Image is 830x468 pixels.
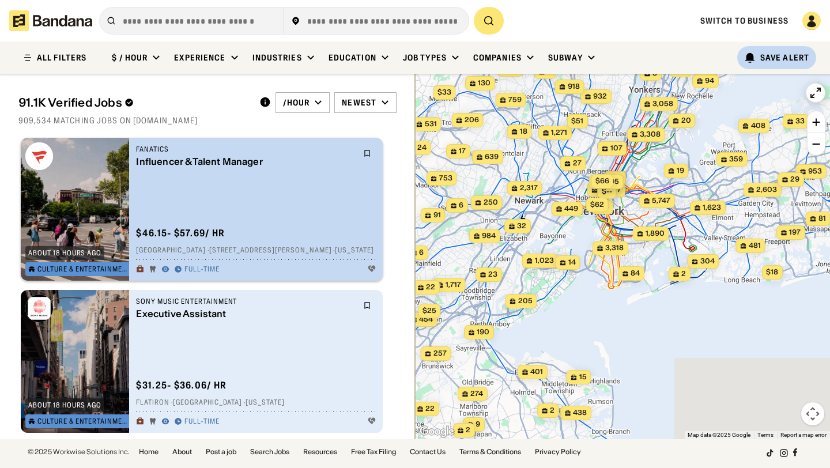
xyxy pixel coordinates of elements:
[760,52,809,63] div: Save Alert
[459,201,463,210] span: 6
[478,78,491,88] span: 130
[459,146,466,156] span: 17
[419,315,433,324] span: 454
[403,52,447,63] div: Job Types
[136,227,225,239] div: $ 46.15 - $57.69 / hr
[425,404,435,414] span: 22
[446,280,461,290] span: 1,717
[426,282,435,292] span: 22
[303,448,337,455] a: Resources
[652,196,670,206] span: 5,747
[439,173,452,183] span: 753
[418,424,456,439] img: Google
[677,166,684,176] span: 19
[485,152,499,162] span: 639
[640,130,661,139] span: 3,308
[700,16,788,26] a: Switch to Business
[551,128,567,138] span: 1,271
[136,156,356,167] div: Influencer & Talent Manager
[136,246,376,255] div: [GEOGRAPHIC_DATA] · [STREET_ADDRESS][PERSON_NAME] · [US_STATE]
[550,406,554,416] span: 2
[646,229,665,239] span: 1,890
[433,210,441,220] span: 91
[139,448,159,455] a: Home
[410,448,446,455] a: Contact Us
[433,349,447,358] span: 257
[790,175,799,184] span: 29
[488,270,497,280] span: 23
[465,115,479,125] span: 206
[18,96,250,110] div: 91.1K Verified Jobs
[470,389,483,399] span: 274
[593,92,607,101] span: 932
[564,204,578,214] span: 449
[508,95,522,105] span: 759
[28,448,130,455] div: © 2025 Workwise Solutions Inc.
[703,203,721,213] span: 1,623
[602,187,612,195] span: $--
[757,432,774,438] a: Terms (opens in new tab)
[795,116,805,126] span: 33
[28,402,101,409] div: about 18 hours ago
[818,214,826,224] span: 81
[28,250,101,256] div: about 18 hours ago
[520,127,527,137] span: 18
[573,158,582,168] span: 27
[422,306,436,315] span: $25
[780,432,827,438] a: Report a map error
[37,266,131,273] div: Culture & Entertainment
[749,241,761,251] span: 481
[484,198,498,207] span: 250
[548,52,583,63] div: Subway
[329,52,376,63] div: Education
[579,372,587,382] span: 15
[136,379,227,391] div: $ 31.25 - $36.06 / hr
[206,448,236,455] a: Post a job
[766,267,778,276] span: $18
[518,296,533,306] span: 205
[681,116,691,126] span: 20
[25,295,53,322] img: Sony Music Entertainment logo
[808,167,822,176] span: 953
[517,221,526,231] span: 32
[18,115,397,126] div: 909,534 matching jobs on [DOMAIN_NAME]
[595,176,609,185] span: $66
[756,185,777,195] span: 2,603
[535,256,554,266] span: 1,023
[573,408,587,418] span: 438
[473,52,522,63] div: Companies
[9,10,92,31] img: Bandana logotype
[466,425,470,435] span: 2
[568,258,576,267] span: 14
[419,248,424,258] span: 6
[477,327,489,337] span: 190
[136,145,356,154] div: Fanatics
[252,52,302,63] div: Industries
[688,432,750,438] span: Map data ©2025 Google
[568,82,580,92] span: 918
[681,269,686,279] span: 2
[801,402,824,425] button: Map camera controls
[476,420,480,429] span: 9
[520,183,538,193] span: 2,317
[571,116,583,125] span: $51
[437,88,451,96] span: $33
[283,97,310,108] div: /hour
[136,398,376,407] div: Flatiron · [GEOGRAPHIC_DATA] · [US_STATE]
[617,173,621,183] span: 2
[418,424,456,439] a: Open this area in Google Maps (opens a new window)
[535,448,581,455] a: Privacy Policy
[351,448,396,455] a: Free Tax Filing
[136,308,356,319] div: Executive Assistant
[631,269,640,278] span: 84
[172,448,192,455] a: About
[751,121,765,131] span: 408
[789,228,801,237] span: 197
[610,144,622,153] span: 107
[25,142,53,170] img: Fanatics logo
[250,448,289,455] a: Search Jobs
[729,154,743,164] span: 359
[605,243,624,253] span: 3,318
[184,265,220,274] div: Full-time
